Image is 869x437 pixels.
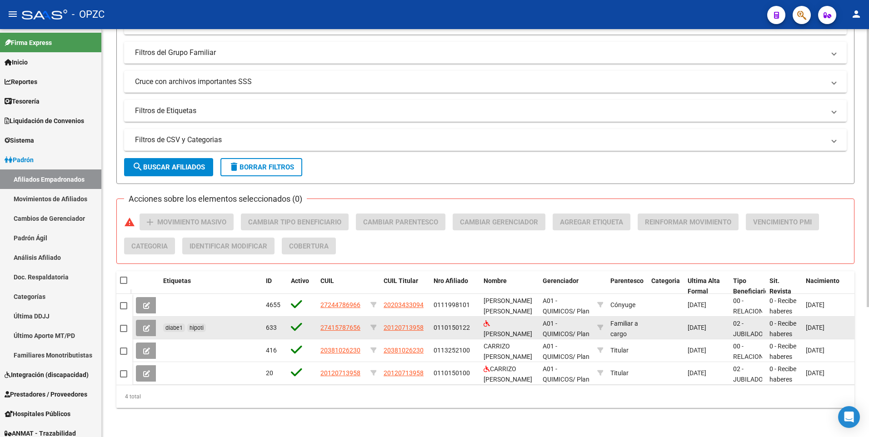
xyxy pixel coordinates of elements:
[610,320,638,338] span: Familiar a cargo
[543,343,573,360] span: A01 - QUIMICOS
[434,324,470,331] span: 0110150122
[453,214,545,230] button: Cambiar Gerenciador
[384,347,424,354] span: 20381026230
[291,277,309,284] span: Activo
[356,214,445,230] button: Cambiar Parentesco
[651,277,680,284] span: Categoria
[434,369,470,377] span: 0110150100
[124,238,175,254] button: Categoria
[124,71,847,93] mat-expansion-panel-header: Cruce con archivos importantes SSS
[124,129,847,151] mat-expansion-panel-header: Filtros de CSV y Categorias
[610,347,629,354] span: Titular
[645,218,731,226] span: Reinformar Movimiento
[766,271,802,301] datatable-header-cell: Sit. Revista
[688,368,726,378] div: [DATE]
[182,238,275,254] button: Identificar Modificar
[553,214,630,230] button: Agregar Etiqueta
[384,301,424,308] span: 20203433094
[806,277,839,284] span: Nacimiento
[124,193,307,205] h3: Acciones sobre los elementos seleccionados (0)
[484,277,507,284] span: Nombre
[769,277,791,295] span: Sit. Revista
[124,217,135,228] mat-icon: warning
[638,214,739,230] button: Reinformar Movimiento
[72,5,105,25] span: - OPZC
[688,277,720,295] span: Ultima Alta Formal
[132,163,205,171] span: Buscar Afiliados
[838,406,860,428] div: Open Intercom Messenger
[163,277,191,284] span: Etiquetas
[262,271,287,301] datatable-header-cell: ID
[289,242,329,250] span: Cobertura
[434,277,468,284] span: Nro Afiliado
[5,389,87,399] span: Prestadores / Proveedores
[320,301,360,308] span: 27244786966
[229,163,294,171] span: Borrar Filtros
[7,9,18,20] mat-icon: menu
[769,365,807,393] span: 0 - Recibe haberes regularmente
[851,9,862,20] mat-icon: person
[802,271,852,301] datatable-header-cell: Nacimiento
[610,301,635,308] span: Cónyuge
[135,77,825,87] mat-panel-title: Cruce con archivos importantes SSS
[5,116,84,126] span: Liquidación de Convenios
[160,271,262,301] datatable-header-cell: Etiquetas
[241,214,349,230] button: Cambiar Tipo Beneficiario
[5,96,40,106] span: Tesorería
[320,277,334,284] span: CUIL
[543,320,573,338] span: A01 - QUIMICOS
[5,57,28,67] span: Inicio
[157,218,226,226] span: Movimiento Masivo
[806,301,824,308] span: [DATE]
[317,271,367,301] datatable-header-cell: CUIL
[484,297,532,315] span: [PERSON_NAME] [PERSON_NAME]
[124,100,847,122] mat-expansion-panel-header: Filtros de Etiquetas
[135,135,825,145] mat-panel-title: Filtros de CSV y Categorias
[145,217,155,228] mat-icon: add
[5,38,52,48] span: Firma Express
[140,214,234,230] button: Movimiento Masivo
[5,370,89,380] span: Integración (discapacidad)
[769,297,807,325] span: 0 - Recibe haberes regularmente
[266,324,277,331] span: 633
[320,324,360,331] span: 27415787656
[124,42,847,64] mat-expansion-panel-header: Filtros del Grupo Familiar
[132,161,143,172] mat-icon: search
[539,271,594,301] datatable-header-cell: Gerenciador
[607,271,648,301] datatable-header-cell: Parentesco
[124,158,213,176] button: Buscar Afiliados
[684,271,729,301] datatable-header-cell: Ultima Alta Formal
[806,347,824,354] span: [DATE]
[220,158,302,176] button: Borrar Filtros
[484,343,532,360] span: CARRIZO [PERSON_NAME]
[543,277,579,284] span: Gerenciador
[610,369,629,377] span: Titular
[733,277,769,295] span: Tipo Beneficiario
[543,365,573,383] span: A01 - QUIMICOS
[688,345,726,356] div: [DATE]
[769,343,807,371] span: 0 - Recibe haberes regularmente
[610,277,644,284] span: Parentesco
[384,277,418,284] span: CUIL Titular
[460,218,538,226] span: Cambiar Gerenciador
[733,297,775,335] span: 00 - RELACION DE DEPENDENCIA
[282,238,336,254] button: Cobertura
[135,48,825,58] mat-panel-title: Filtros del Grupo Familiar
[806,369,824,377] span: [DATE]
[560,218,623,226] span: Agregar Etiqueta
[363,218,438,226] span: Cambiar Parentesco
[5,409,70,419] span: Hospitales Públicos
[190,324,204,331] span: hipoti
[320,347,360,354] span: 20381026230
[5,155,34,165] span: Padrón
[733,343,775,381] span: 00 - RELACION DE DEPENDENCIA
[5,135,34,145] span: Sistema
[190,242,267,250] span: Identificar Modificar
[434,347,470,354] span: 0113252100
[769,320,807,348] span: 0 - Recibe haberes regularmente
[266,277,272,284] span: ID
[248,218,341,226] span: Cambiar Tipo Beneficiario
[806,324,824,331] span: [DATE]
[753,218,812,226] span: Vencimiento PMI
[384,369,424,377] span: 20120713958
